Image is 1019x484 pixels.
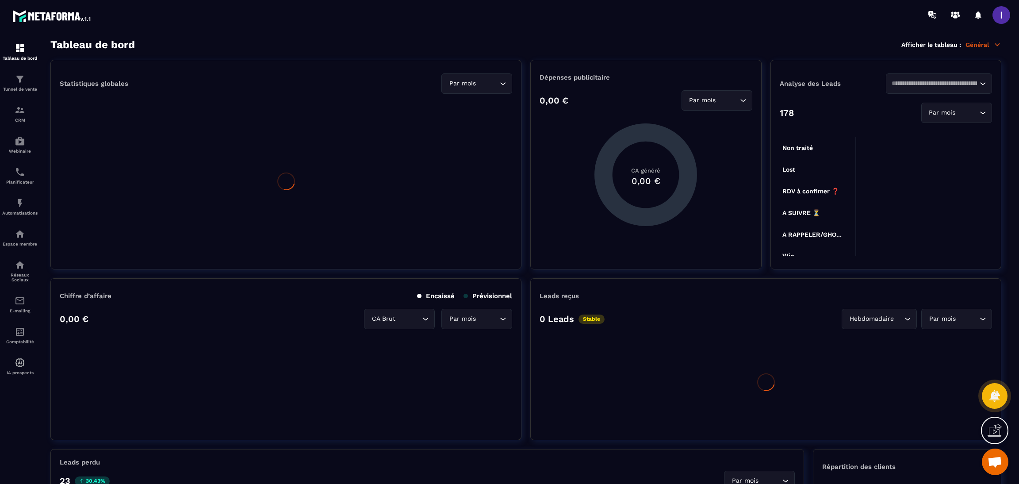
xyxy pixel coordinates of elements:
[921,309,992,329] div: Search for option
[901,41,961,48] p: Afficher le tableau :
[682,90,752,111] div: Search for option
[2,180,38,184] p: Planificateur
[921,103,992,123] div: Search for option
[540,95,568,106] p: 0,00 €
[50,38,135,51] h3: Tableau de bord
[780,108,794,118] p: 178
[397,314,420,324] input: Search for option
[927,108,958,118] span: Par mois
[847,314,896,324] span: Hebdomadaire
[15,136,25,146] img: automations
[15,357,25,368] img: automations
[965,41,1001,49] p: Général
[2,308,38,313] p: E-mailing
[15,198,25,208] img: automations
[2,273,38,282] p: Réseaux Sociaux
[782,144,813,151] tspan: Non traité
[896,314,902,324] input: Search for option
[2,118,38,123] p: CRM
[441,309,512,329] div: Search for option
[447,314,478,324] span: Par mois
[822,463,992,471] p: Répartition des clients
[2,56,38,61] p: Tableau de bord
[782,209,820,217] tspan: A SUIVRE ⏳
[15,105,25,115] img: formation
[886,73,992,94] div: Search for option
[15,260,25,270] img: social-network
[782,166,795,173] tspan: Lost
[60,314,88,324] p: 0,00 €
[782,188,839,195] tspan: RDV à confimer ❓
[927,314,958,324] span: Par mois
[2,242,38,246] p: Espace membre
[2,160,38,191] a: schedulerschedulerPlanificateur
[478,314,498,324] input: Search for option
[370,314,397,324] span: CA Brut
[842,309,917,329] div: Search for option
[60,80,128,88] p: Statistiques globales
[2,36,38,67] a: formationformationTableau de bord
[2,129,38,160] a: automationsautomationsWebinaire
[540,73,752,81] p: Dépenses publicitaire
[2,320,38,351] a: accountantaccountantComptabilité
[718,96,738,105] input: Search for option
[15,229,25,239] img: automations
[578,315,605,324] p: Stable
[2,149,38,154] p: Webinaire
[60,292,111,300] p: Chiffre d’affaire
[417,292,455,300] p: Encaissé
[2,87,38,92] p: Tunnel de vente
[782,252,794,259] tspan: Win
[687,96,718,105] span: Par mois
[2,67,38,98] a: formationformationTunnel de vente
[982,449,1008,475] a: Ouvrir le chat
[780,80,886,88] p: Analyse des Leads
[2,253,38,289] a: social-networksocial-networkRéseaux Sociaux
[2,370,38,375] p: IA prospects
[2,339,38,344] p: Comptabilité
[15,74,25,85] img: formation
[15,327,25,337] img: accountant
[2,211,38,215] p: Automatisations
[540,314,574,324] p: 0 Leads
[15,296,25,306] img: email
[958,314,977,324] input: Search for option
[60,458,100,466] p: Leads perdu
[540,292,579,300] p: Leads reçus
[441,73,512,94] div: Search for option
[892,79,977,88] input: Search for option
[2,289,38,320] a: emailemailE-mailing
[464,292,512,300] p: Prévisionnel
[2,222,38,253] a: automationsautomationsEspace membre
[478,79,498,88] input: Search for option
[2,98,38,129] a: formationformationCRM
[364,309,435,329] div: Search for option
[958,108,977,118] input: Search for option
[782,231,842,238] tspan: A RAPPELER/GHO...
[12,8,92,24] img: logo
[15,43,25,54] img: formation
[2,191,38,222] a: automationsautomationsAutomatisations
[447,79,478,88] span: Par mois
[15,167,25,177] img: scheduler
